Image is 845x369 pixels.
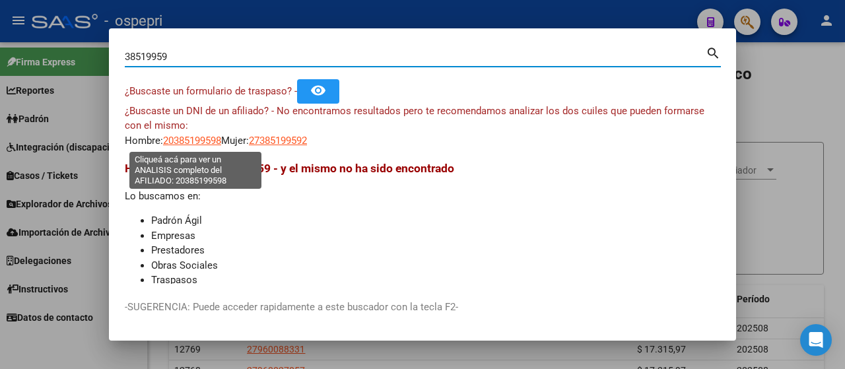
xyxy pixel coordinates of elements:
[151,228,720,244] li: Empresas
[151,258,720,273] li: Obras Sociales
[125,160,720,318] div: Lo buscamos en:
[163,135,221,147] span: 20385199598
[125,300,720,315] p: -SUGERENCIA: Puede acceder rapidamente a este buscador con la tecla F2-
[125,104,720,149] div: Hombre: Mujer:
[125,85,297,97] span: ¿Buscaste un formulario de traspaso? -
[706,44,721,60] mat-icon: search
[310,83,326,98] mat-icon: remove_red_eye
[151,273,720,288] li: Traspasos
[800,324,832,356] div: Open Intercom Messenger
[151,243,720,258] li: Prestadores
[249,135,307,147] span: 27385199592
[125,162,454,175] span: Hemos buscado - 38519959 - y el mismo no ha sido encontrado
[151,213,720,228] li: Padrón Ágil
[125,105,704,132] span: ¿Buscaste un DNI de un afiliado? - No encontramos resultados pero te recomendamos analizar los do...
